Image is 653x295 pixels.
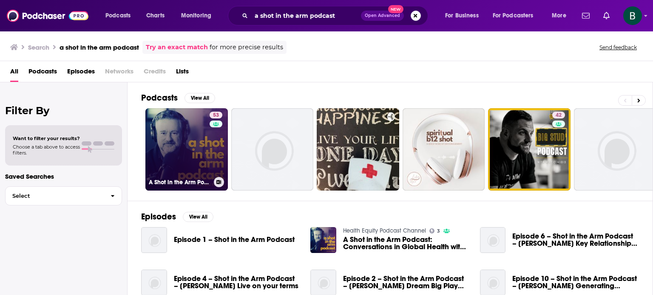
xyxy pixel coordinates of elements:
span: for more precise results [210,42,283,52]
span: Monitoring [181,10,211,22]
span: Episode 2 – Shot in the Arm Podcast – [PERSON_NAME] Dream Big Play Big [343,275,470,289]
h2: Filter By [5,104,122,117]
a: Health Equity Podcast Channel [343,227,426,234]
button: Show profile menu [623,6,642,25]
span: Episode 6 – Shot in the Arm Podcast – [PERSON_NAME] Key Relationships for results [512,233,639,247]
a: Try an exact match [146,42,208,52]
input: Search podcasts, credits, & more... [251,9,361,22]
span: For Business [445,10,479,22]
a: Show notifications dropdown [579,8,593,23]
a: 53 [210,112,222,118]
button: View All [183,212,213,222]
a: Show notifications dropdown [600,8,613,23]
a: EpisodesView All [141,211,213,222]
h2: Podcasts [141,93,178,103]
h3: a shot in the arm podcast [60,43,139,51]
a: 3 [429,228,440,233]
a: Episode 6 – Shot in the Arm Podcast – Jeff Choate Key Relationships for results [512,233,639,247]
div: Search podcasts, credits, & more... [236,6,436,25]
a: Lists [176,65,189,82]
a: Episode 10 – Shot in the Arm Podcast – Dr. Heidi Reeder Generating commitment in others [512,275,639,289]
span: Podcasts [105,10,131,22]
span: 42 [556,111,562,120]
span: Charts [146,10,165,22]
button: open menu [175,9,222,22]
button: open menu [487,9,546,22]
p: Saved Searches [5,172,122,180]
span: Networks [105,65,133,82]
h3: Search [28,43,49,51]
a: 53A Shot in the Arm Podcast [145,108,228,191]
img: Podchaser - Follow, Share and Rate Podcasts [7,8,88,24]
a: Episode 1 – Shot in the Arm Podcast [174,236,295,243]
a: All [10,65,18,82]
button: open menu [99,9,142,22]
a: Episodes [67,65,95,82]
img: User Profile [623,6,642,25]
span: 3 [437,229,440,233]
a: 42 [552,112,565,118]
a: Episode 2 – Shot in the Arm Podcast – Ronda Conger Dream Big Play Big [343,275,470,289]
span: New [388,5,403,13]
button: View All [185,93,215,103]
img: Episode 1 – Shot in the Arm Podcast [141,227,167,253]
span: More [552,10,566,22]
span: 53 [213,111,219,120]
a: Episode 4 – Shot in the Arm Podcast – Jeff Choate Live on your terms [174,275,301,289]
span: For Podcasters [493,10,534,22]
img: A Shot in the Arm Podcast: Conversations in Global Health with Jeff Sturchio [310,227,336,253]
button: Open AdvancedNew [361,11,404,21]
span: Want to filter your results? [13,135,80,141]
span: Episode 4 – Shot in the Arm Podcast – [PERSON_NAME] Live on your terms [174,275,301,289]
a: 42 [488,108,571,191]
span: Logged in as betsy46033 [623,6,642,25]
span: Episode 10 – Shot in the Arm Podcast – [PERSON_NAME] Generating commitment in others [512,275,639,289]
span: Select [6,193,104,199]
h3: A Shot in the Arm Podcast [149,179,210,186]
button: open menu [439,9,489,22]
h2: Episodes [141,211,176,222]
img: Episode 6 – Shot in the Arm Podcast – Jeff Choate Key Relationships for results [480,227,506,253]
span: Credits [144,65,166,82]
a: A Shot in the Arm Podcast: Conversations in Global Health with Jeff Sturchio [343,236,470,250]
a: Podcasts [28,65,57,82]
a: PodcastsView All [141,93,215,103]
button: open menu [546,9,577,22]
span: Open Advanced [365,14,400,18]
button: Select [5,186,122,205]
span: Choose a tab above to access filters. [13,144,80,156]
span: A Shot in the Arm Podcast: Conversations in Global Health with [PERSON_NAME] [343,236,470,250]
button: Send feedback [597,44,639,51]
a: Charts [141,9,170,22]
